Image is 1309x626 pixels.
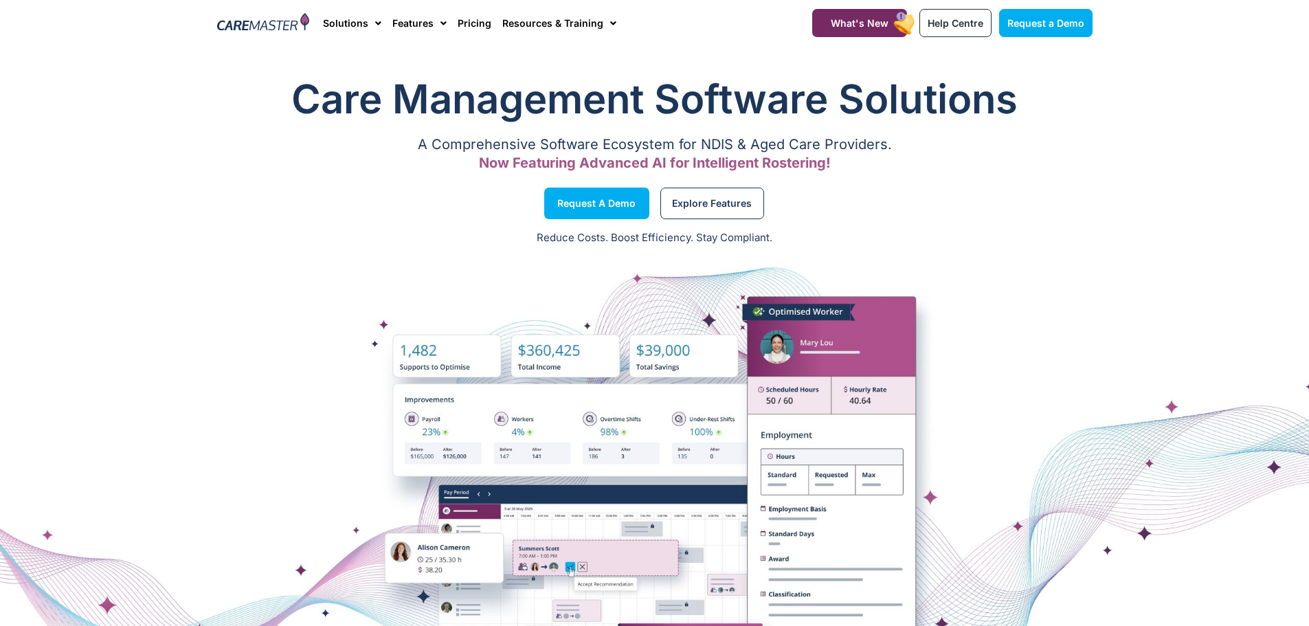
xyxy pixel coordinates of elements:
[672,200,752,207] span: Explore Features
[557,200,636,207] span: Request a Demo
[479,155,831,171] span: Now Featuring Advanced AI for Intelligent Rostering!
[919,9,992,37] a: Help Centre
[812,9,907,37] a: What's New
[928,17,983,29] span: Help Centre
[217,13,310,34] img: CareMaster Logo
[831,17,888,29] span: What's New
[8,230,1301,246] p: Reduce Costs. Boost Efficiency. Stay Compliant.
[660,188,764,219] a: Explore Features
[544,188,649,219] a: Request a Demo
[217,140,1093,149] p: A Comprehensive Software Ecosystem for NDIS & Aged Care Providers.
[1007,17,1084,29] span: Request a Demo
[217,71,1093,126] h1: Care Management Software Solutions
[999,9,1093,37] a: Request a Demo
